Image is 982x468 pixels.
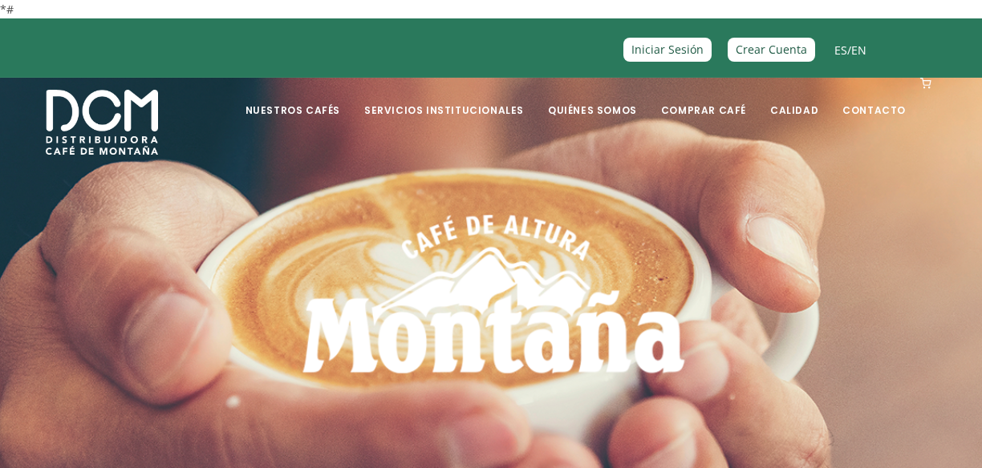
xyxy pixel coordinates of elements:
a: Nuestros Cafés [236,79,350,117]
a: EN [851,42,866,58]
span: / [834,41,866,59]
a: Comprar Café [651,79,756,117]
a: Calidad [761,79,828,117]
a: Iniciar Sesión [623,38,712,61]
a: Servicios Institucionales [355,79,534,117]
a: Crear Cuenta [728,38,815,61]
a: Quiénes Somos [538,79,647,117]
a: Contacto [833,79,915,117]
a: ES [834,42,847,58]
